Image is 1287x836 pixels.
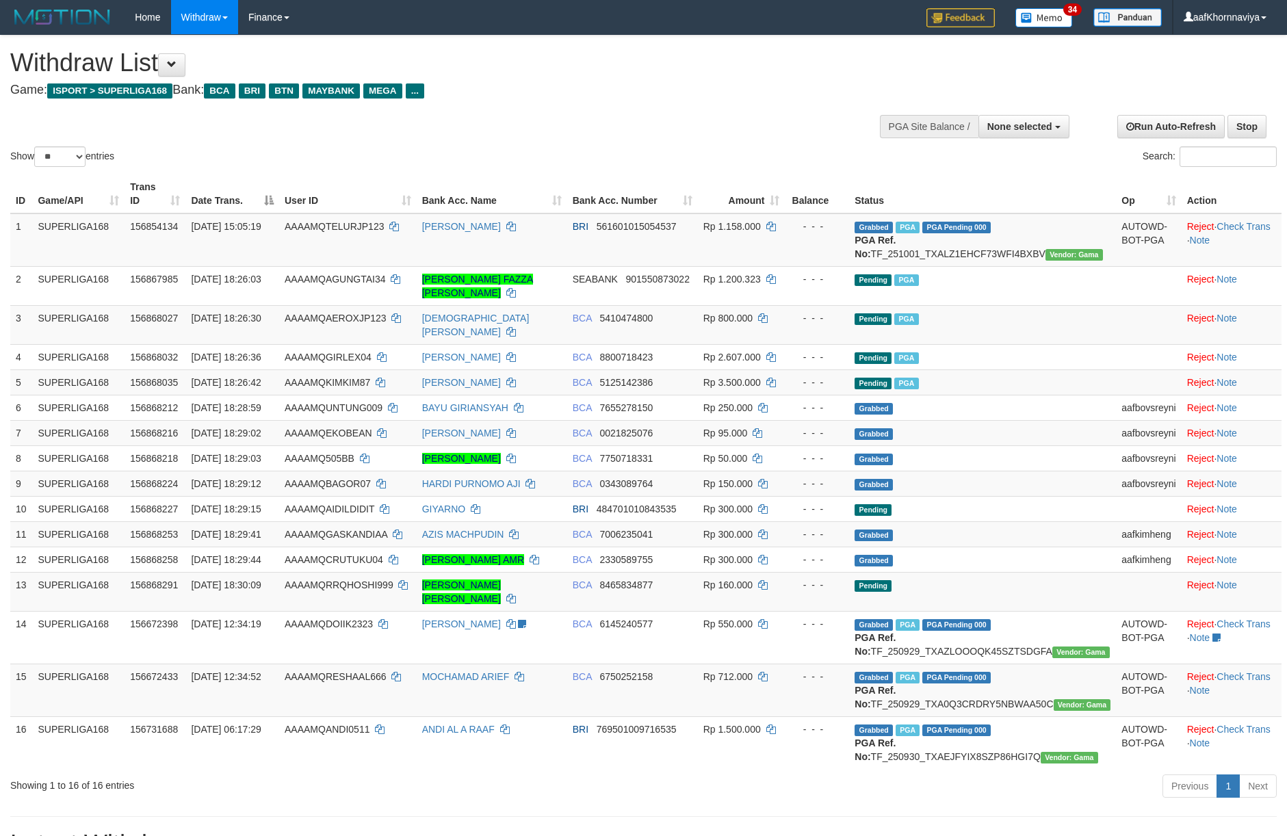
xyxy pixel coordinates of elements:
th: Trans ID: activate to sort column ascending [125,174,185,213]
div: - - - [790,553,844,566]
span: Copy 2330589755 to clipboard [599,554,653,565]
td: TF_250930_TXAEJFYIX8SZP86HGI7Q [849,716,1116,769]
span: Vendor URL: https://trx31.1velocity.biz [1052,646,1110,658]
div: - - - [790,578,844,592]
span: [DATE] 18:26:36 [191,352,261,363]
span: PGA Pending [922,724,991,736]
b: PGA Ref. No: [855,235,896,259]
td: SUPERLIGA168 [32,471,125,496]
div: - - - [790,272,844,286]
span: BCA [573,453,592,464]
span: Pending [855,352,892,364]
span: Grabbed [855,479,893,491]
a: Note [1217,504,1237,514]
span: [DATE] 18:29:02 [191,428,261,439]
a: [PERSON_NAME] [422,377,501,388]
a: Reject [1187,671,1214,682]
td: SUPERLIGA168 [32,213,125,267]
span: ... [406,83,424,99]
span: Copy 7655278150 to clipboard [599,402,653,413]
span: [DATE] 06:17:29 [191,724,261,735]
span: [DATE] 18:29:41 [191,529,261,540]
span: Rp 300.000 [703,554,753,565]
a: Note [1190,737,1210,748]
td: 6 [10,395,32,420]
a: [DEMOGRAPHIC_DATA][PERSON_NAME] [422,313,530,337]
div: - - - [790,617,844,631]
span: BRI [573,504,588,514]
div: - - - [790,670,844,683]
td: 8 [10,445,32,471]
td: SUPERLIGA168 [32,521,125,547]
span: 156731688 [130,724,178,735]
div: - - - [790,722,844,736]
span: AAAAMQUNTUNG009 [285,402,382,413]
a: ANDI AL A RAAF [422,724,495,735]
td: 10 [10,496,32,521]
div: PGA Site Balance / [880,115,978,138]
td: SUPERLIGA168 [32,445,125,471]
div: - - - [790,452,844,465]
span: [DATE] 18:26:30 [191,313,261,324]
td: · · [1182,664,1282,716]
td: · [1182,445,1282,471]
select: Showentries [34,146,86,167]
a: [PERSON_NAME] [PERSON_NAME] [422,579,501,604]
span: Pending [855,378,892,389]
th: Action [1182,174,1282,213]
td: TF_250929_TXA0Q3CRDRY5NBWAA50C [849,664,1116,716]
span: Grabbed [855,454,893,465]
span: 156868258 [130,554,178,565]
a: Note [1190,632,1210,643]
span: BCA [573,352,592,363]
span: Copy 0343089764 to clipboard [599,478,653,489]
td: TF_250929_TXAZLOOOQK45SZTSDGFA [849,611,1116,664]
a: Note [1217,428,1237,439]
span: [DATE] 18:29:15 [191,504,261,514]
a: Note [1217,529,1237,540]
th: Bank Acc. Number: activate to sort column ascending [567,174,698,213]
a: Check Trans [1217,724,1271,735]
span: AAAAMQCRUTUKU04 [285,554,383,565]
td: · [1182,266,1282,305]
label: Show entries [10,146,114,167]
a: Reject [1187,529,1214,540]
a: Reject [1187,724,1214,735]
span: Rp 50.000 [703,453,748,464]
div: - - - [790,350,844,364]
span: Rp 800.000 [703,313,753,324]
span: Copy 6145240577 to clipboard [599,618,653,629]
span: Copy 0021825076 to clipboard [599,428,653,439]
span: 156868224 [130,478,178,489]
input: Search: [1180,146,1277,167]
span: Copy 6750252158 to clipboard [599,671,653,682]
img: MOTION_logo.png [10,7,114,27]
div: - - - [790,220,844,233]
a: [PERSON_NAME] FAZZA [PERSON_NAME] [422,274,534,298]
span: BCA [573,554,592,565]
td: aafkimheng [1116,521,1181,547]
span: Rp 150.000 [703,478,753,489]
td: 1 [10,213,32,267]
span: Copy 5125142386 to clipboard [599,377,653,388]
a: 1 [1217,774,1240,798]
a: Reject [1187,313,1214,324]
a: Note [1217,274,1237,285]
span: Grabbed [855,619,893,631]
a: Reject [1187,504,1214,514]
span: 156867985 [130,274,178,285]
span: BCA [573,428,592,439]
span: BCA [573,377,592,388]
span: AAAAMQANDI0511 [285,724,370,735]
a: MOCHAMAD ARIEF [422,671,510,682]
span: Rp 95.000 [703,428,748,439]
img: Feedback.jpg [926,8,995,27]
td: 5 [10,369,32,395]
span: Vendor URL: https://trx31.1velocity.biz [1041,752,1098,763]
span: Pending [855,504,892,516]
span: Rp 1.500.000 [703,724,761,735]
a: [PERSON_NAME] [422,428,501,439]
span: Marked by aafsoycanthlai [894,378,918,389]
span: BCA [573,671,592,682]
div: - - - [790,426,844,440]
